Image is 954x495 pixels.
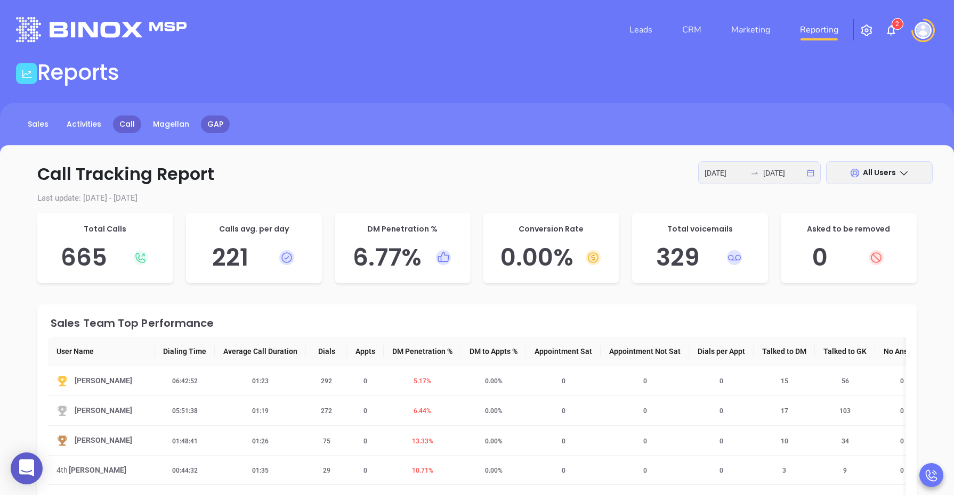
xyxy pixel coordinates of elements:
[406,438,440,445] span: 13.33 %
[51,318,906,328] div: Sales Team Top Performance
[56,375,68,387] img: Top-YuorZo0z.svg
[791,224,906,235] p: Asked to be removed
[643,224,757,235] p: Total voicemails
[713,407,730,415] span: 0
[56,435,68,447] img: Third-KkzKhbNG.svg
[314,377,338,385] span: 292
[894,467,910,474] span: 0
[37,60,119,85] h1: Reports
[526,337,601,366] th: Appointment Sat
[246,467,275,474] span: 01:35
[750,169,759,177] span: swap-right
[835,438,855,445] span: 34
[479,467,509,474] span: 0.00 %
[48,337,155,366] th: User Name
[763,167,805,179] input: End date
[21,192,933,204] p: Last update: [DATE] - [DATE]
[863,167,896,178] span: All Users
[113,115,141,133] a: Call
[637,438,653,445] span: 0
[776,467,793,474] span: 3
[197,224,311,235] p: Calls avg. per day
[791,243,906,272] h5: 0
[201,115,230,133] a: GAP
[147,115,196,133] a: Magellan
[750,169,759,177] span: to
[461,337,526,366] th: DM to Appts %
[314,407,338,415] span: 272
[689,337,754,366] th: Dials per Appt
[75,405,132,417] span: [PERSON_NAME]
[347,337,384,366] th: Appts
[885,24,898,37] img: iconNotification
[637,407,653,415] span: 0
[155,337,215,366] th: Dialing Time
[384,337,461,366] th: DM Penetration %
[774,407,795,415] span: 17
[815,337,875,366] th: Talked to GK
[796,19,843,40] a: Reporting
[48,224,163,235] p: Total Calls
[357,438,374,445] span: 0
[407,407,438,415] span: 6.44 %
[754,337,815,366] th: Talked to DM
[166,377,204,385] span: 06:42:52
[713,377,730,385] span: 0
[56,405,68,417] img: Second-C4a_wmiL.svg
[894,407,910,415] span: 0
[215,337,306,366] th: Average Call Duration
[774,438,795,445] span: 10
[555,467,572,474] span: 0
[727,19,774,40] a: Marketing
[713,438,730,445] span: 0
[833,407,857,415] span: 103
[555,438,572,445] span: 0
[835,377,855,385] span: 56
[406,467,440,474] span: 10.71 %
[166,467,204,474] span: 00:44:32
[915,22,932,39] img: user
[16,17,187,42] img: logo
[357,467,374,474] span: 0
[69,464,126,476] span: [PERSON_NAME]
[357,407,374,415] span: 0
[713,467,730,474] span: 0
[357,377,374,385] span: 0
[774,377,795,385] span: 15
[494,224,609,235] p: Conversion Rate
[197,243,311,272] h5: 221
[678,19,706,40] a: CRM
[407,377,438,385] span: 5.17 %
[75,375,132,387] span: [PERSON_NAME]
[317,438,337,445] span: 75
[637,377,653,385] span: 0
[166,438,204,445] span: 01:48:41
[60,115,108,133] a: Activities
[246,438,275,445] span: 01:26
[494,243,609,272] h5: 0.00 %
[56,464,68,476] span: 4th
[317,467,337,474] span: 29
[555,407,572,415] span: 0
[246,407,275,415] span: 01:19
[166,407,204,415] span: 05:51:38
[479,377,509,385] span: 0.00 %
[306,337,347,366] th: Dials
[75,434,132,447] span: [PERSON_NAME]
[875,337,928,366] th: No Answer
[479,438,509,445] span: 0.00 %
[860,24,873,37] img: iconSetting
[895,20,899,28] span: 2
[48,243,163,272] h5: 665
[246,377,275,385] span: 01:23
[345,243,460,272] h5: 6.77 %
[837,467,853,474] span: 9
[625,19,657,40] a: Leads
[21,161,933,187] p: Call Tracking Report
[479,407,509,415] span: 0.00 %
[345,224,460,235] p: DM Penetration %
[894,438,910,445] span: 0
[601,337,689,366] th: Appointment Not Sat
[892,19,903,29] sup: 2
[894,377,910,385] span: 0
